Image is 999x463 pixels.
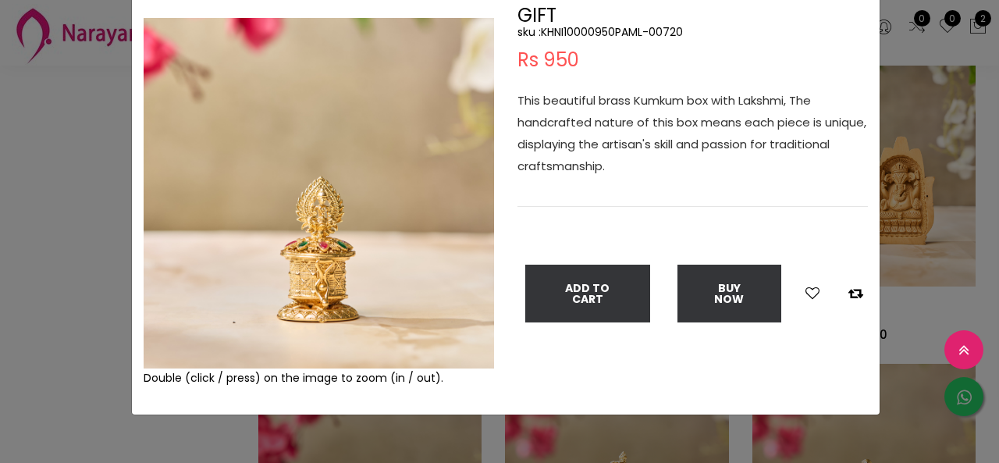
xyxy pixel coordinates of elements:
[517,90,868,177] p: This beautiful brass Kumkum box with Lakshmi, The handcrafted nature of this box means each piece...
[677,265,781,322] button: Buy Now
[801,283,824,304] button: Add to wishlist
[844,283,868,304] button: Add to compare
[517,25,868,39] h5: sku : KHNI10000950PAML-00720
[525,265,650,322] button: Add To Cart
[144,369,494,387] div: Double (click / press) on the image to zoom (in / out).
[144,18,494,369] img: Example
[517,6,868,25] h2: GIFT
[517,51,579,69] span: Rs 950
